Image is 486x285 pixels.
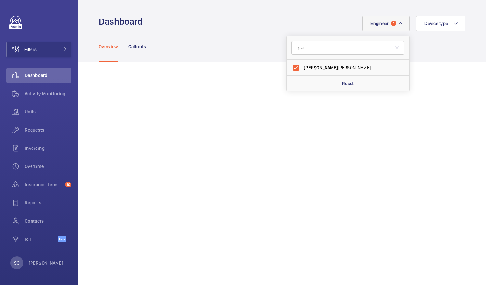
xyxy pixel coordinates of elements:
[25,72,71,79] span: Dashboard
[99,44,118,50] p: Overview
[65,182,71,187] span: 10
[14,260,19,266] p: SG
[25,236,58,242] span: IoT
[362,16,410,31] button: Engineer1
[391,21,396,26] span: 1
[25,163,71,170] span: Overtime
[416,16,465,31] button: Device type
[25,218,71,224] span: Contacts
[304,64,393,71] span: [PERSON_NAME]
[6,42,71,57] button: Filters
[58,236,66,242] span: Beta
[25,200,71,206] span: Reports
[25,90,71,97] span: Activity Monitoring
[291,41,404,55] input: Search by engineer
[424,21,448,26] span: Device type
[25,145,71,151] span: Invoicing
[25,127,71,133] span: Requests
[25,109,71,115] span: Units
[99,16,147,28] h1: Dashboard
[25,181,62,188] span: Insurance items
[342,80,354,87] p: Reset
[128,44,146,50] p: Callouts
[304,65,338,70] span: [PERSON_NAME]
[29,260,64,266] p: [PERSON_NAME]
[370,21,389,26] span: Engineer
[24,46,37,53] span: Filters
